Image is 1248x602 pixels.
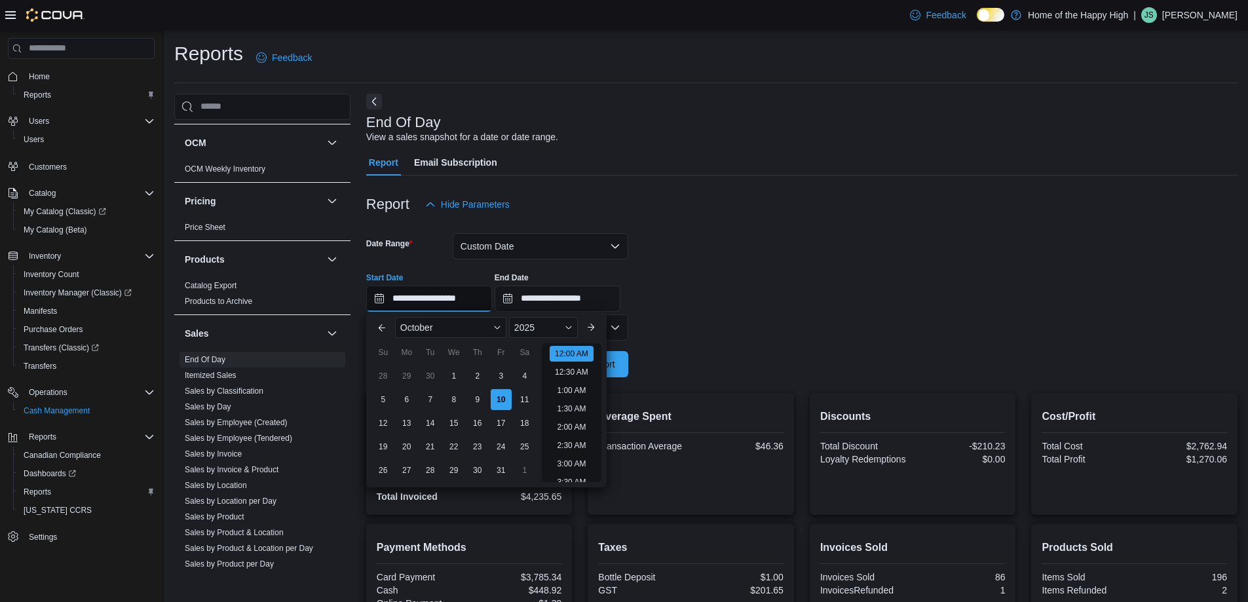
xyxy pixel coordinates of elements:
a: OCM Weekly Inventory [185,164,265,174]
span: Sales by Product [185,512,244,522]
h2: Discounts [820,409,1006,424]
button: Operations [3,383,160,402]
button: Catalog [3,184,160,202]
div: Sa [514,342,535,363]
span: Washington CCRS [18,502,155,518]
span: Settings [24,529,155,545]
a: [US_STATE] CCRS [18,502,97,518]
div: Total Profit [1042,454,1131,464]
li: 12:00 AM [550,346,594,362]
div: Su [373,342,394,363]
span: My Catalog (Beta) [24,225,87,235]
button: Pricing [324,193,340,209]
span: Home [24,68,155,85]
span: Inventory Count [18,267,155,282]
a: Catalog Export [185,281,236,290]
div: 1 [915,585,1005,595]
div: Sales [174,352,350,577]
div: Jack Sharp [1141,7,1157,23]
span: Sales by Employee (Tendered) [185,433,292,443]
div: day-1 [514,460,535,481]
span: Catalog Export [185,280,236,291]
span: Operations [24,385,155,400]
button: Products [185,253,322,266]
span: Sales by Product & Location per Day [185,543,313,554]
a: Purchase Orders [18,322,88,337]
div: OCM [174,161,350,182]
div: day-6 [396,389,417,410]
span: Reports [24,90,51,100]
div: day-14 [420,413,441,434]
span: Canadian Compliance [18,447,155,463]
div: day-24 [491,436,512,457]
span: Sales by Day [185,402,231,412]
button: Previous Month [371,317,392,338]
a: Reports [18,484,56,500]
button: Inventory Count [13,265,160,284]
span: Manifests [24,306,57,316]
div: day-11 [514,389,535,410]
div: Th [467,342,488,363]
h1: Reports [174,41,243,67]
div: $1.00 [694,572,784,582]
div: Items Sold [1042,572,1131,582]
div: Products [174,278,350,314]
a: Sales by Invoice & Product [185,465,278,474]
button: Users [13,130,160,149]
span: Home [29,71,50,82]
span: Sales by Location [185,480,247,491]
div: $4,235.65 [472,491,561,502]
div: Button. Open the year selector. 2025 is currently selected. [509,317,578,338]
a: Home [24,69,55,85]
a: Canadian Compliance [18,447,106,463]
div: day-16 [467,413,488,434]
div: day-18 [514,413,535,434]
div: $46.36 [694,441,784,451]
div: day-26 [373,460,394,481]
h2: Payment Methods [377,540,562,555]
div: Tu [420,342,441,363]
a: Dashboards [18,466,81,481]
span: Reports [24,429,155,445]
span: Purchase Orders [18,322,155,337]
a: Sales by Employee (Tendered) [185,434,292,443]
span: Sales by Employee (Created) [185,417,288,428]
a: Transfers (Classic) [13,339,160,357]
span: Transfers [18,358,155,374]
a: Sales by Classification [185,386,263,396]
h3: Sales [185,327,209,340]
button: My Catalog (Beta) [13,221,160,239]
span: Sales by Invoice [185,449,242,459]
a: Sales by Day [185,402,231,411]
div: Transaction Average [598,441,688,451]
span: Catalog [29,188,56,198]
div: day-29 [396,366,417,386]
p: Home of the Happy High [1028,7,1128,23]
div: day-28 [373,366,394,386]
a: Inventory Manager (Classic) [18,285,137,301]
ul: Time [542,343,601,482]
span: Purchase Orders [24,324,83,335]
div: -$210.23 [915,441,1005,451]
a: End Of Day [185,355,225,364]
button: Reports [13,86,160,104]
button: Sales [324,326,340,341]
span: JS [1144,7,1154,23]
div: day-10 [491,389,512,410]
span: Report [369,149,398,176]
input: Press the down key to enter a popover containing a calendar. Press the escape key to close the po... [366,286,492,312]
img: Cova [26,9,85,22]
a: Sales by Employee (Created) [185,418,288,427]
div: October, 2025 [371,364,537,482]
button: Next month [580,317,601,338]
span: Users [18,132,155,147]
div: $1,270.06 [1137,454,1227,464]
div: We [444,342,464,363]
span: Manifests [18,303,155,319]
a: Sales by Location [185,481,247,490]
nav: Complex example [8,62,155,580]
a: Price Sheet [185,223,225,232]
div: 196 [1137,572,1227,582]
div: day-8 [444,389,464,410]
div: day-28 [420,460,441,481]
